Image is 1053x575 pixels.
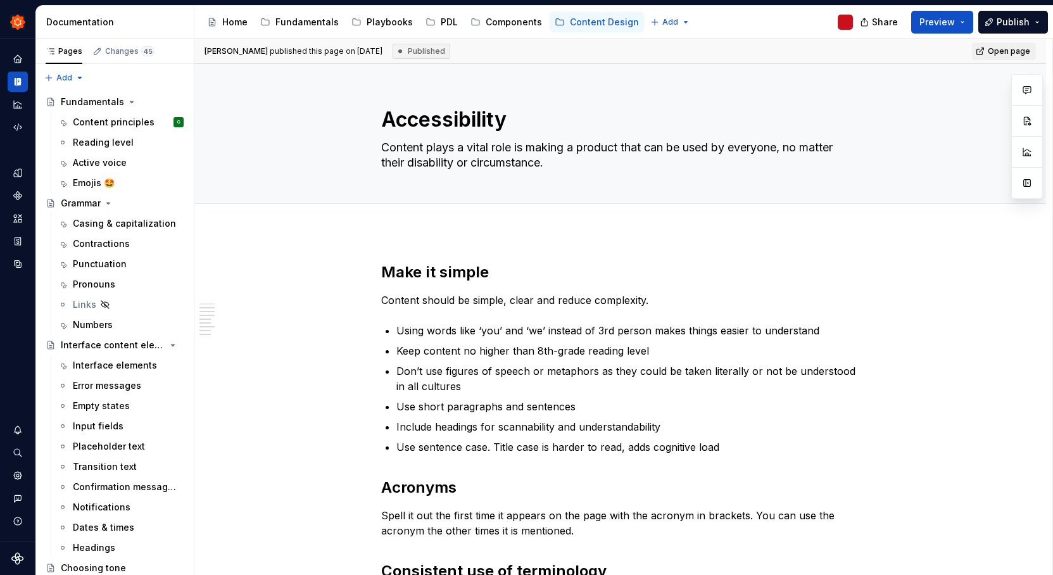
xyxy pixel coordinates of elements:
[53,254,189,274] a: Punctuation
[911,11,973,34] button: Preview
[73,319,113,331] div: Numbers
[53,436,189,457] a: Placeholder text
[8,488,28,509] div: Contact support
[8,254,28,274] a: Data sources
[275,16,339,28] div: Fundamentals
[393,44,450,59] div: Published
[53,294,189,315] a: Links
[988,46,1030,56] span: Open page
[8,420,28,440] button: Notifications
[8,72,28,92] a: Documentation
[73,217,176,230] div: Casing & capitalization
[73,541,115,554] div: Headings
[53,355,189,376] a: Interface elements
[11,552,24,565] svg: Supernova Logo
[10,15,25,30] img: 45b30344-6175-44f5-928b-e1fa7fb9357c.png
[61,562,126,574] div: Choosing tone
[465,12,547,32] a: Components
[205,46,382,56] span: published this page on [DATE]
[73,359,157,372] div: Interface elements
[177,116,180,129] div: C
[46,46,82,56] div: Pages
[73,177,115,189] div: Emojis 🤩
[41,92,189,112] a: Fundamentals
[53,132,189,153] a: Reading level
[550,12,644,32] a: Content Design
[441,16,458,28] div: PDL
[8,163,28,183] a: Design tokens
[997,16,1030,28] span: Publish
[73,258,127,270] div: Punctuation
[53,213,189,234] a: Casing & capitalization
[53,517,189,538] a: Dates & times
[41,335,189,355] a: Interface content elements
[379,137,857,173] textarea: Content plays a vital role is making a product that can be used by everyone, no matter their disa...
[73,420,123,433] div: Input fields
[73,440,145,453] div: Placeholder text
[662,17,678,27] span: Add
[396,343,860,358] p: Keep content no higher than 8th-grade reading level
[73,136,134,149] div: Reading level
[222,16,248,28] div: Home
[8,117,28,137] a: Code automation
[972,42,1036,60] a: Open page
[73,521,134,534] div: Dates & times
[396,323,860,338] p: Using words like ‘you’ and ‘we’ instead of 3rd person makes things easier to understand
[73,481,177,493] div: Confirmation messages
[205,46,268,56] span: [PERSON_NAME]
[53,376,189,396] a: Error messages
[73,379,141,392] div: Error messages
[919,16,955,28] span: Preview
[73,278,115,291] div: Pronouns
[872,16,898,28] span: Share
[396,399,860,414] p: Use short paragraphs and sentences
[73,298,96,311] div: Links
[486,16,542,28] div: Components
[53,497,189,517] a: Notifications
[41,193,189,213] a: Grammar
[73,400,130,412] div: Empty states
[53,477,189,497] a: Confirmation messages
[73,237,130,250] div: Contractions
[53,234,189,254] a: Contractions
[381,477,860,498] h2: Acronyms
[141,46,154,56] span: 45
[61,339,165,351] div: Interface content elements
[570,16,639,28] div: Content Design
[396,439,860,455] p: Use sentence case. Title case is harder to read, adds cognitive load
[61,96,124,108] div: Fundamentals
[53,538,189,558] a: Headings
[381,508,860,538] p: Spell it out the first time it appears on the page with the acronym in brackets. You can use the ...
[53,274,189,294] a: Pronouns
[255,12,344,32] a: Fundamentals
[367,16,413,28] div: Playbooks
[381,262,860,282] h2: Make it simple
[8,465,28,486] div: Settings
[61,197,101,210] div: Grammar
[53,416,189,436] a: Input fields
[53,396,189,416] a: Empty states
[53,112,189,132] a: Content principlesC
[8,231,28,251] a: Storybook stories
[41,69,88,87] button: Add
[8,186,28,206] a: Components
[379,104,857,135] textarea: Accessibility
[202,9,644,35] div: Page tree
[202,12,253,32] a: Home
[105,46,154,56] div: Changes
[978,11,1048,34] button: Publish
[8,208,28,229] a: Assets
[8,94,28,115] a: Analytics
[53,153,189,173] a: Active voice
[73,116,154,129] div: Content principles
[46,16,189,28] div: Documentation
